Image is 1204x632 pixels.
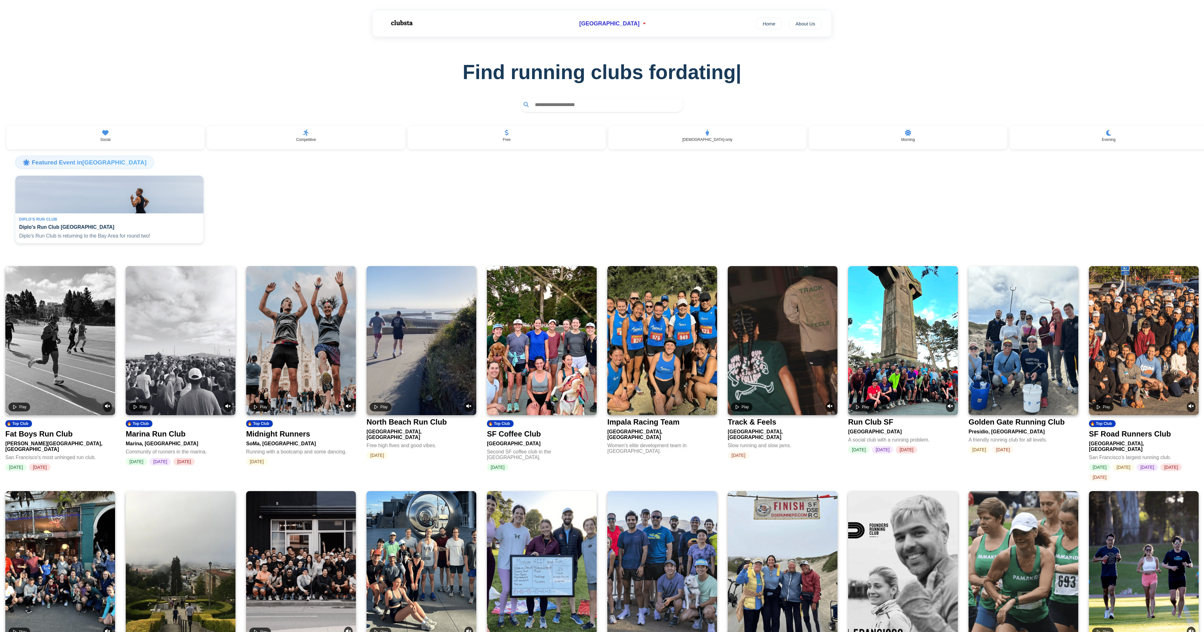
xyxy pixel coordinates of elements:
div: A social club with a running problem. [848,435,958,443]
div: [GEOGRAPHIC_DATA] [848,426,958,435]
div: North Beach Run Club [367,418,447,426]
button: Play video [1092,403,1114,411]
p: Competitive [296,137,316,142]
button: Unmute video [826,402,834,412]
span: dating [676,61,742,84]
p: Evening [1102,137,1115,142]
span: [DATE] [487,463,508,471]
div: [PERSON_NAME][GEOGRAPHIC_DATA], [GEOGRAPHIC_DATA] [5,438,115,452]
a: Play videoUnmute video🔥 Top ClubFat Boys Run Club[PERSON_NAME][GEOGRAPHIC_DATA], [GEOGRAPHIC_DATA... [5,266,115,471]
div: [GEOGRAPHIC_DATA] [487,438,597,447]
div: [GEOGRAPHIC_DATA], [GEOGRAPHIC_DATA] [607,426,717,440]
button: Play video [8,403,30,411]
div: Women's elite development team in [GEOGRAPHIC_DATA]. [607,440,717,454]
a: Impala Racing TeamImpala Racing Team[GEOGRAPHIC_DATA], [GEOGRAPHIC_DATA]Women's elite development... [607,266,717,457]
div: 🔥 Top Club [126,420,152,427]
a: SF Coffee Club🔥 Top ClubSF Coffee Club[GEOGRAPHIC_DATA]Second SF coffee club in the [GEOGRAPHIC_D... [487,266,597,471]
p: Morning [901,137,915,142]
span: [DATE] [1137,463,1158,471]
button: Unmute video [224,402,232,412]
div: Run Club SF [848,418,893,426]
div: SoMa, [GEOGRAPHIC_DATA] [246,438,356,447]
div: SF Road Runners Club [1089,430,1171,438]
h3: 🌟 Featured Event in [GEOGRAPHIC_DATA] [15,156,154,169]
div: Free high fives and good vibes. [367,440,476,448]
span: Play [19,405,26,409]
a: About Us [789,18,821,29]
div: Second SF coffee club in the [GEOGRAPHIC_DATA]. [487,447,597,460]
span: [DATE] [173,458,195,465]
span: [DATE] [126,458,147,465]
h1: Find running clubs for [10,61,1194,84]
p: Free [503,137,511,142]
div: A friendly running club for all levels. [969,435,1078,443]
button: Unmute video [344,402,353,412]
a: Play videoUnmute videoNorth Beach Run Club[GEOGRAPHIC_DATA], [GEOGRAPHIC_DATA]Free high fives and... [367,266,476,459]
a: Play videoUnmute video🔥 Top ClubMarina Run ClubMarina, [GEOGRAPHIC_DATA]Community of runners in t... [126,266,235,465]
button: Play video [129,403,150,411]
h4: Diplo's Run Club [GEOGRAPHIC_DATA] [19,224,200,230]
div: Marina, [GEOGRAPHIC_DATA] [126,438,235,447]
span: [DATE] [246,458,267,465]
span: [DATE] [848,446,869,453]
span: Play [1103,405,1110,409]
span: [DATE] [150,458,171,465]
div: Slow running and slow jams. [728,440,837,448]
a: Play videoUnmute video🔥 Top ClubSF Road Runners Club[GEOGRAPHIC_DATA], [GEOGRAPHIC_DATA]San Franc... [1089,266,1199,481]
div: [GEOGRAPHIC_DATA], [GEOGRAPHIC_DATA] [728,426,837,440]
div: Presidio, [GEOGRAPHIC_DATA] [969,426,1078,435]
div: [GEOGRAPHIC_DATA], [GEOGRAPHIC_DATA] [1089,438,1199,452]
div: Community of runners in the marina. [126,447,235,455]
span: Play [260,405,267,409]
div: SF Coffee Club [487,430,541,438]
span: Play [862,405,869,409]
span: Play [742,405,749,409]
span: [DATE] [367,452,388,459]
span: [DATE] [992,446,1014,453]
span: [DATE] [728,452,749,459]
div: Running with a bootcamp and some dancing. [246,447,356,455]
span: Play [380,405,388,409]
span: [DATE] [1089,474,1110,481]
button: Unmute video [103,402,112,412]
div: Diplo's Run Club [19,217,200,222]
div: San Francisco's largest running club. [1089,452,1199,460]
div: Fat Boys Run Club [5,430,73,438]
img: Logo [383,15,420,31]
img: SF Coffee Club [487,266,597,415]
span: [DATE] [1113,463,1134,471]
button: Play video [851,403,873,411]
div: [GEOGRAPHIC_DATA], [GEOGRAPHIC_DATA] [367,426,476,440]
span: | [736,61,742,83]
span: [DATE] [29,463,50,471]
a: Play videoUnmute video🔥 Top ClubMidnight RunnersSoMa, [GEOGRAPHIC_DATA]Running with a bootcamp an... [246,266,356,465]
span: [DATE] [969,446,990,453]
span: [DATE] [5,463,27,471]
a: Play videoUnmute videoRun Club SF[GEOGRAPHIC_DATA]A social club with a running problem.[DATE][DAT... [848,266,958,453]
span: [GEOGRAPHIC_DATA] [579,20,639,27]
p: Diplo's Run Club is returning to the Bay Area for round two! [19,233,200,239]
a: Home [756,18,782,29]
button: Unmute video [946,402,955,412]
div: 🔥 Top Club [246,420,273,427]
img: Golden Gate Running Club [969,266,1078,415]
button: Unmute video [464,402,473,412]
span: [DATE] [872,446,893,453]
span: Play [140,405,147,409]
p: Social [100,137,111,142]
button: Play video [731,403,752,411]
a: Golden Gate Running ClubGolden Gate Running ClubPresidio, [GEOGRAPHIC_DATA]A friendly running clu... [969,266,1078,453]
div: Track & Feels [728,418,776,426]
button: Play video [370,403,391,411]
div: 🔥 Top Club [5,420,32,427]
img: Diplo's Run Club San Francisco [15,176,203,213]
div: San Francisco's most unhinged run club. [5,452,115,460]
span: [DATE] [1160,463,1182,471]
button: Play video [249,403,271,411]
div: 🔥 Top Club [1089,420,1116,427]
div: 🔥 Top Club [487,420,514,427]
span: [DATE] [896,446,917,453]
span: [DATE] [1089,463,1110,471]
a: Play videoUnmute videoTrack & Feels[GEOGRAPHIC_DATA], [GEOGRAPHIC_DATA]Slow running and slow jams... [728,266,837,459]
div: Golden Gate Running Club [969,418,1065,426]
